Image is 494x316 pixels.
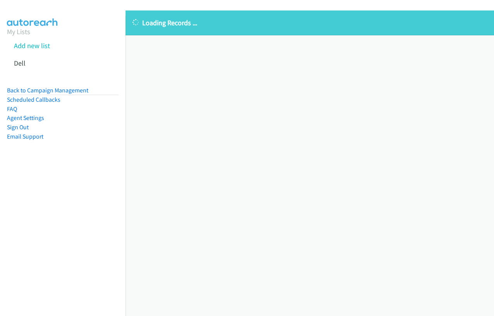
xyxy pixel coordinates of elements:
[7,123,29,131] a: Sign Out
[7,27,30,36] a: My Lists
[7,96,60,103] a: Scheduled Callbacks
[14,41,50,50] a: Add new list
[7,114,44,122] a: Agent Settings
[7,105,17,113] a: FAQ
[7,87,88,94] a: Back to Campaign Management
[14,59,26,68] a: Dell
[7,133,43,140] a: Email Support
[133,17,487,28] p: Loading Records ...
